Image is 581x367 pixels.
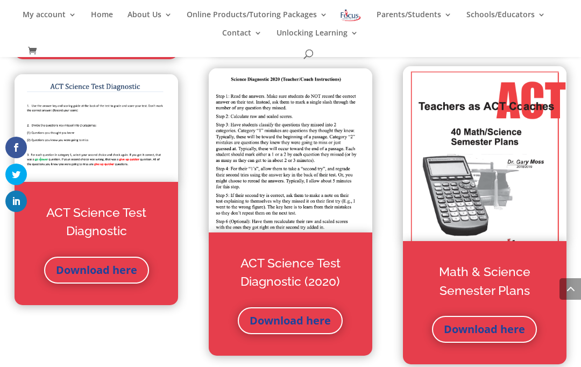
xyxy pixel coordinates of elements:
a: My account [23,11,76,29]
a: TAC Reading PP for Resources page [209,222,372,235]
h2: ACT Science Test Diagnostic [36,203,157,246]
a: Unlocking Learning [277,29,358,47]
h2: ACT Science Test Diagnostic (2020) [230,254,351,297]
a: Parents/Students [377,11,452,29]
img: Focus on Learning [339,8,362,23]
img: Screen Shot 2021-07-02 at 12.32.45 PM [403,66,566,241]
h2: Math & Science Semester Plans [424,263,545,305]
a: Download here [238,307,343,334]
a: TAC Reading PP for Resources page [403,231,566,244]
a: Download here [44,257,149,284]
img: Screen Shot 2021-07-02 at 10.19.42 AM [15,74,178,182]
a: Schools/Educators [466,11,545,29]
a: About Us [127,11,172,29]
a: Online Products/Tutoring Packages [187,11,328,29]
a: TAC Reading PP for Resources page [15,172,178,185]
a: Contact [222,29,262,47]
a: Download here [432,316,537,343]
a: Home [91,11,113,29]
img: Screen Shot 2021-07-02 at 11.51.29 AM [209,68,372,232]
